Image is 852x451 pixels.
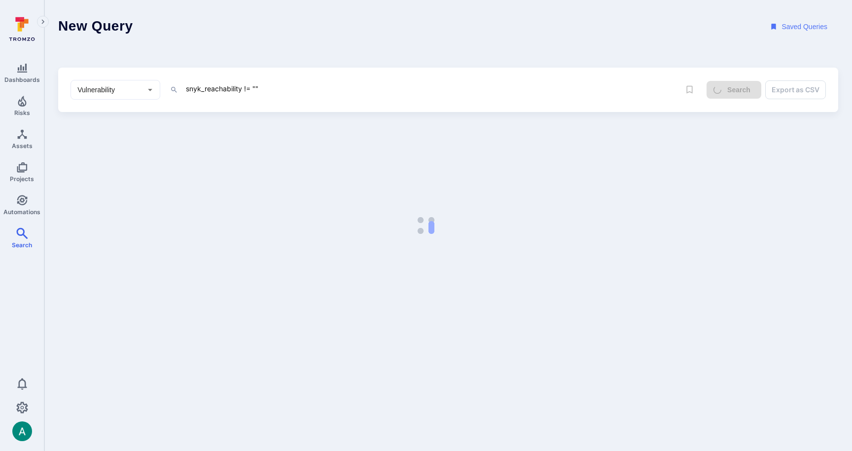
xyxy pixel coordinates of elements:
i: Expand navigation menu [39,18,46,26]
span: Save query [680,80,699,99]
span: Automations [3,208,40,216]
span: Dashboards [4,76,40,83]
div: Arjan Dehar [12,421,32,441]
button: Expand navigation menu [37,16,49,28]
h1: New Query [58,18,133,36]
span: Projects [10,175,34,183]
button: Export as CSV [765,80,826,99]
img: ACg8ocLSa5mPYBaXNx3eFu_EmspyJX0laNWN7cXOFirfQ7srZveEpg=s96-c [12,421,32,441]
button: Open [144,83,156,96]
input: Select basic entity [75,85,141,95]
span: Search [12,241,32,249]
span: Assets [12,142,33,150]
span: Risks [14,109,30,116]
button: Saved Queries [761,18,838,36]
textarea: Intelligence Graph search area [185,82,674,95]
